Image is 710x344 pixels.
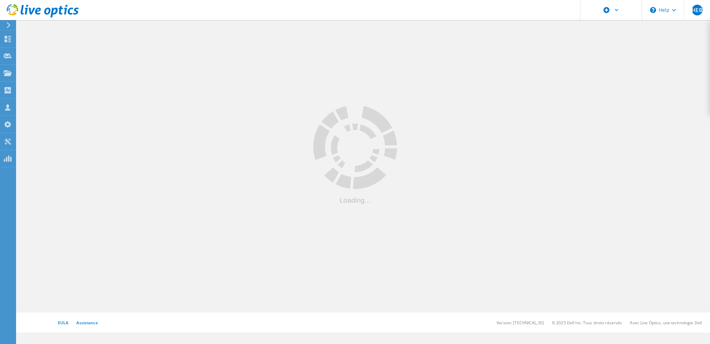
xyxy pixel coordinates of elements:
a: EULA [58,320,68,326]
div: Loading... [313,197,397,204]
li: Version: [TECHNICAL_ID] [497,320,544,326]
svg: \n [650,7,656,13]
a: Assistance [76,320,98,326]
a: Live Optics Dashboard [7,14,79,19]
li: Avec Live Optics, une technologie Dell [630,320,702,326]
li: © 2025 Dell Inc. Tous droits réservés [552,320,622,326]
span: HEB [692,7,702,13]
